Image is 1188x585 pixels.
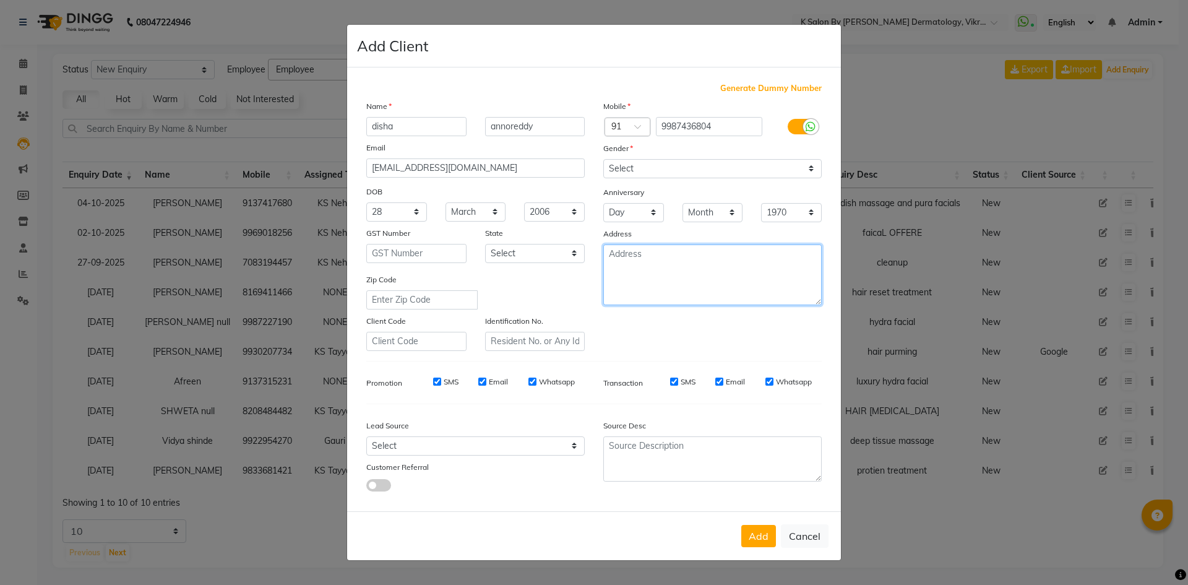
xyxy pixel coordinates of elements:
[603,101,631,112] label: Mobile
[656,117,763,136] input: Mobile
[726,376,745,388] label: Email
[485,332,585,351] input: Resident No. or Any Id
[366,142,385,154] label: Email
[366,101,392,112] label: Name
[366,378,402,389] label: Promotion
[366,290,478,310] input: Enter Zip Code
[603,420,646,431] label: Source Desc
[366,228,410,239] label: GST Number
[781,524,829,548] button: Cancel
[489,376,508,388] label: Email
[776,376,812,388] label: Whatsapp
[357,35,428,57] h4: Add Client
[366,332,467,351] input: Client Code
[444,376,458,388] label: SMS
[603,378,643,389] label: Transaction
[366,117,467,136] input: First Name
[485,316,543,327] label: Identification No.
[366,274,397,285] label: Zip Code
[681,376,695,388] label: SMS
[485,228,503,239] label: State
[366,186,382,197] label: DOB
[741,525,776,547] button: Add
[366,462,429,473] label: Customer Referral
[366,158,585,178] input: Email
[603,228,632,240] label: Address
[366,244,467,263] input: GST Number
[720,82,822,95] span: Generate Dummy Number
[603,143,633,154] label: Gender
[366,316,406,327] label: Client Code
[539,376,575,388] label: Whatsapp
[603,187,644,198] label: Anniversary
[485,117,585,136] input: Last Name
[366,420,409,431] label: Lead Source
